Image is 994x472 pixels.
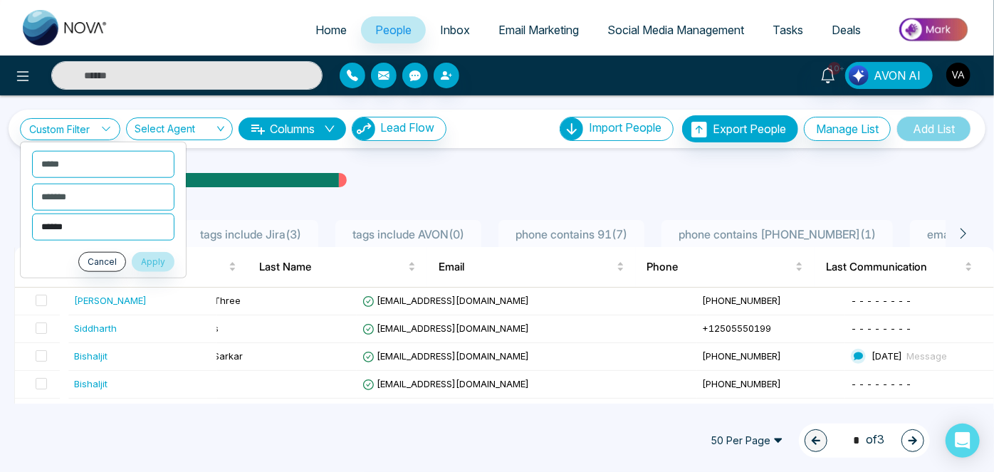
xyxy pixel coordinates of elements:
[703,295,782,306] span: [PHONE_NUMBER]
[845,62,933,89] button: AVON AI
[874,67,921,84] span: AVON AI
[352,117,375,140] img: Lead Flow
[851,377,988,391] div: - - - - - - - -
[713,122,786,136] span: Export People
[607,23,744,37] span: Social Media Management
[758,16,817,43] a: Tasks
[362,295,529,306] span: [EMAIL_ADDRESS][DOMAIN_NAME]
[426,16,484,43] a: Inbox
[20,118,120,140] a: Custom Filter
[362,378,529,389] span: [EMAIL_ADDRESS][DOMAIN_NAME]
[682,115,798,142] button: Export People
[851,321,988,335] div: - - - - - - - -
[315,23,347,37] span: Home
[510,227,633,241] span: phone contains 91 ( 7 )
[673,227,881,241] span: phone contains [PHONE_NUMBER] ( 1 )
[259,258,405,276] span: Last Name
[301,16,361,43] a: Home
[589,120,661,135] span: Import People
[427,247,636,287] th: Email
[636,247,815,287] th: Phone
[946,424,980,458] div: Open Intercom Messenger
[248,247,427,287] th: Last Name
[703,350,782,362] span: [PHONE_NUMBER]
[74,321,117,335] div: Siddharth
[440,23,470,37] span: Inbox
[214,295,241,306] span: Three
[832,23,861,37] span: Deals
[380,120,434,135] span: Lead Flow
[703,322,772,334] span: +12505550199
[74,293,147,308] div: [PERSON_NAME]
[647,258,793,276] span: Phone
[132,251,174,271] button: Apply
[74,349,108,363] div: Bishaljit
[23,10,108,46] img: Nova CRM Logo
[872,350,902,362] span: [DATE]
[804,117,891,141] button: Manage List
[811,62,845,87] a: 10+
[375,23,412,37] span: People
[194,227,307,241] span: tags include Jira ( 3 )
[882,14,985,46] img: Market-place.gif
[214,350,243,362] span: Sarkar
[74,377,108,391] div: Bishaljit
[362,350,529,362] span: [EMAIL_ADDRESS][DOMAIN_NAME]
[239,117,346,140] button: Columnsdown
[906,350,947,362] span: Message
[701,429,793,452] span: 50 Per Page
[20,141,187,278] ul: Custom Filter
[498,23,579,37] span: Email Marketing
[946,63,971,87] img: User Avatar
[817,16,875,43] a: Deals
[826,258,962,276] span: Last Communication
[439,258,614,276] span: Email
[346,117,446,141] a: Lead FlowLead Flow
[828,62,841,75] span: 10+
[352,117,446,141] button: Lead Flow
[361,16,426,43] a: People
[484,16,593,43] a: Email Marketing
[362,322,529,334] span: [EMAIL_ADDRESS][DOMAIN_NAME]
[78,251,126,271] button: Cancel
[849,65,869,85] img: Lead Flow
[773,23,803,37] span: Tasks
[844,431,884,450] span: of 3
[593,16,758,43] a: Social Media Management
[815,247,994,287] th: Last Communication
[347,227,470,241] span: tags include AVON ( 0 )
[324,123,335,135] span: down
[851,293,988,308] div: - - - - - - - -
[703,378,782,389] span: [PHONE_NUMBER]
